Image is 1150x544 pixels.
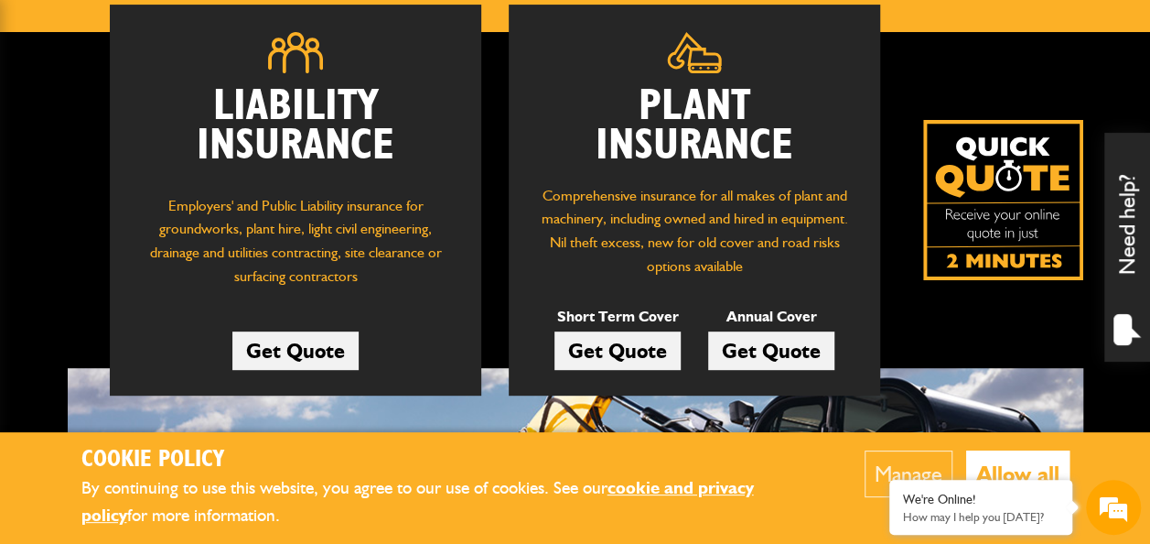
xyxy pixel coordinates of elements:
[708,332,834,370] a: Get Quote
[81,474,809,530] p: By continuing to use this website, you agree to our use of cookies. See our for more information.
[1104,133,1150,362] div: Need help?
[554,332,681,370] a: Get Quote
[903,510,1059,524] p: How may I help you today?
[536,184,853,277] p: Comprehensive insurance for all makes of plant and machinery, including owned and hired in equipm...
[923,120,1083,280] img: Quick Quote
[536,87,853,166] h2: Plant Insurance
[232,332,359,370] a: Get Quote
[966,451,1069,497] button: Allow all
[137,194,454,298] p: Employers' and Public Liability insurance for groundworks, plant hire, light civil engineering, d...
[708,305,834,329] p: Annual Cover
[865,451,952,497] button: Manage
[554,305,681,329] p: Short Term Cover
[923,120,1083,280] a: Get your insurance quote isn just 2-minutes
[903,492,1059,507] div: We're Online!
[81,446,809,474] h2: Cookie Policy
[137,87,454,176] h2: Liability Insurance
[81,477,754,527] a: cookie and privacy policy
